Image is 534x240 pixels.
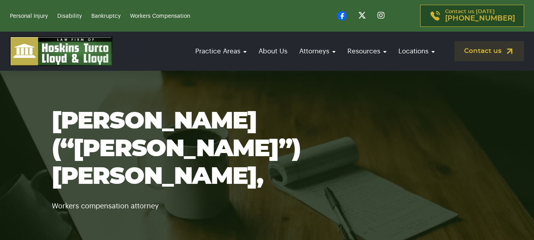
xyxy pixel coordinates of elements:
a: Personal Injury [10,13,48,19]
p: Contact us [DATE] [445,9,515,23]
a: About Us [255,40,291,62]
a: Contact us [DATE][PHONE_NUMBER] [420,5,524,27]
a: Bankruptcy [91,13,121,19]
a: Workers Compensation [130,13,190,19]
span: [PHONE_NUMBER] [445,15,515,23]
p: Workers compensation attorney [52,191,483,212]
img: logo [10,36,113,66]
h1: [PERSON_NAME] (“[PERSON_NAME]”) [PERSON_NAME], [52,108,483,191]
a: Practice Areas [191,40,251,62]
a: Contact us [455,41,524,61]
a: Locations [394,40,439,62]
a: Resources [343,40,391,62]
a: Attorneys [295,40,340,62]
a: Disability [57,13,82,19]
